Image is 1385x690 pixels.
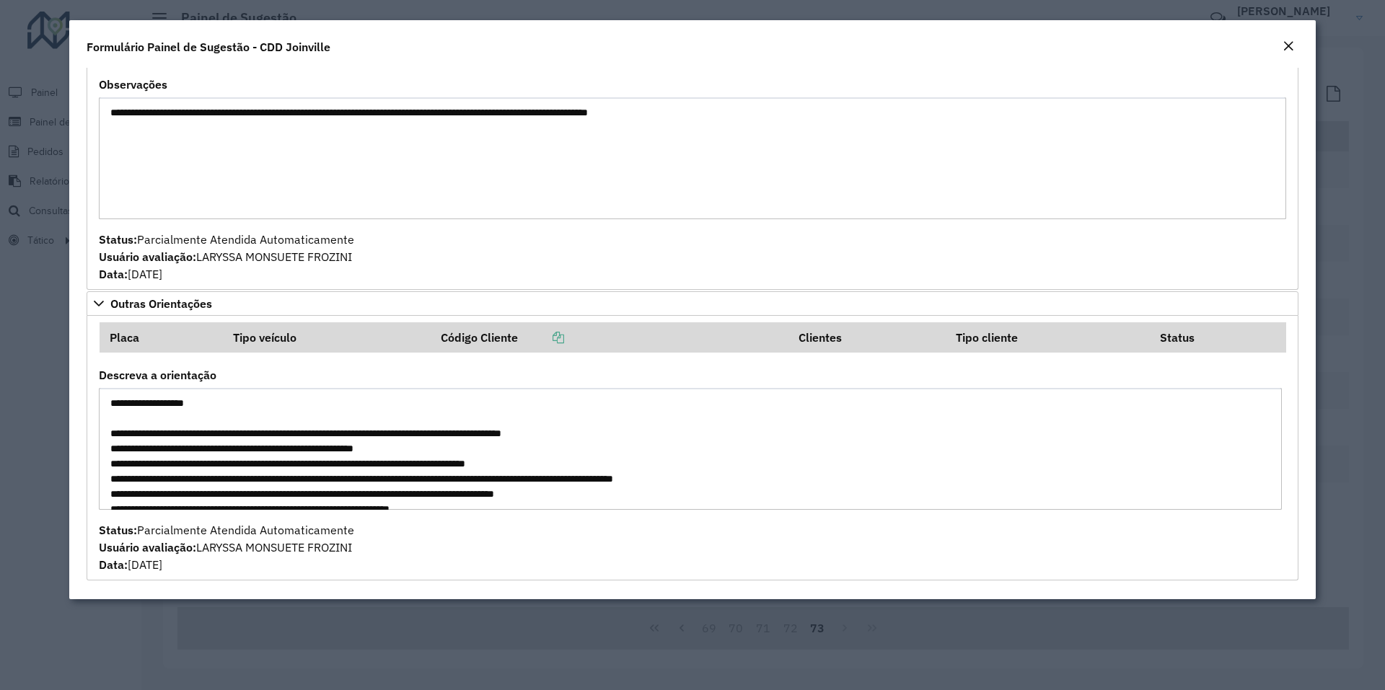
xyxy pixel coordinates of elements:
[1283,40,1294,52] em: Fechar
[99,540,196,554] strong: Usuário avaliação:
[99,267,128,281] strong: Data:
[946,322,1150,353] th: Tipo cliente
[788,322,946,353] th: Clientes
[87,291,1298,316] a: Outras Orientações
[1278,37,1298,56] button: Close
[110,298,212,309] span: Outras Orientações
[431,322,788,353] th: Código Cliente
[99,76,167,93] label: Observações
[99,523,137,537] strong: Status:
[99,557,128,572] strong: Data:
[100,322,224,353] th: Placa
[99,232,137,247] strong: Status:
[99,523,354,572] span: Parcialmente Atendida Automaticamente LARYSSA MONSUETE FROZINI [DATE]
[1151,322,1286,353] th: Status
[87,316,1298,581] div: Outras Orientações
[99,232,354,281] span: Parcialmente Atendida Automaticamente LARYSSA MONSUETE FROZINI [DATE]
[87,38,330,56] h4: Formulário Painel de Sugestão - CDD Joinville
[99,249,196,264] strong: Usuário avaliação:
[99,366,216,384] label: Descreva a orientação
[518,330,564,345] a: Copiar
[224,322,431,353] th: Tipo veículo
